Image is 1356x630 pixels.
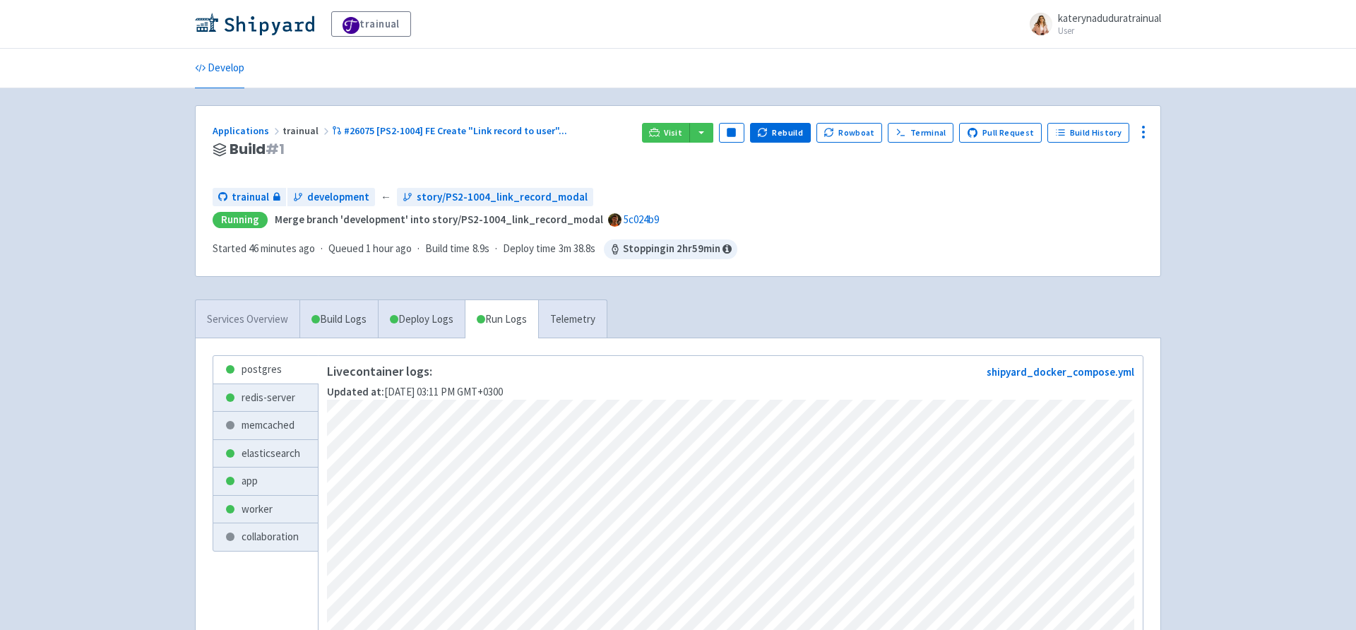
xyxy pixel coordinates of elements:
span: trainual [282,124,332,137]
a: Terminal [888,123,953,143]
span: 8.9s [472,241,489,257]
button: Rebuild [750,123,811,143]
a: katerynaduduratrainual User [1021,13,1161,35]
time: 1 hour ago [366,242,412,255]
span: Started [213,242,315,255]
a: redis-server [213,384,318,412]
a: shipyard_docker_compose.yml [987,365,1134,379]
span: development [307,189,369,206]
a: Visit [642,123,690,143]
span: katerynaduduratrainual [1058,11,1161,25]
a: Build History [1047,123,1129,143]
span: 3m 38.8s [559,241,595,257]
span: trainual [232,189,269,206]
a: app [213,468,318,495]
a: Applications [213,124,282,137]
a: postgres [213,356,318,384]
span: story/PS2-1004_link_record_modal [417,189,588,206]
a: collaboration [213,523,318,551]
span: Stopping in 2 hr 59 min [604,239,737,259]
a: story/PS2-1004_link_record_modal [397,188,593,207]
span: Build [230,141,285,157]
span: Visit [664,127,682,138]
a: elasticsearch [213,440,318,468]
div: · · · [213,239,737,259]
a: trainual [213,188,286,207]
span: #26075 [PS2-1004] FE Create "Link record to user" ... [344,124,567,137]
span: # 1 [266,139,285,159]
a: #26075 [PS2-1004] FE Create "Link record to user"... [332,124,569,137]
button: Rowboat [816,123,883,143]
span: Deploy time [503,241,556,257]
button: Pause [719,123,744,143]
small: User [1058,26,1161,35]
div: Running [213,212,268,228]
a: memcached [213,412,318,439]
p: Live container logs: [327,364,503,379]
span: [DATE] 03:11 PM GMT+0300 [327,385,503,398]
a: development [287,188,375,207]
a: Telemetry [538,300,607,339]
strong: Merge branch 'development' into story/PS2-1004_link_record_modal [275,213,603,226]
a: 5c024b9 [624,213,659,226]
strong: Updated at: [327,385,384,398]
span: Build time [425,241,470,257]
a: Services Overview [196,300,299,339]
a: Build Logs [300,300,378,339]
a: Deploy Logs [378,300,465,339]
a: Develop [195,49,244,88]
img: Shipyard logo [195,13,314,35]
a: worker [213,496,318,523]
span: ← [381,189,391,206]
time: 46 minutes ago [249,242,315,255]
a: trainual [331,11,411,37]
a: Run Logs [465,300,538,339]
a: Pull Request [959,123,1042,143]
span: Queued [328,242,412,255]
